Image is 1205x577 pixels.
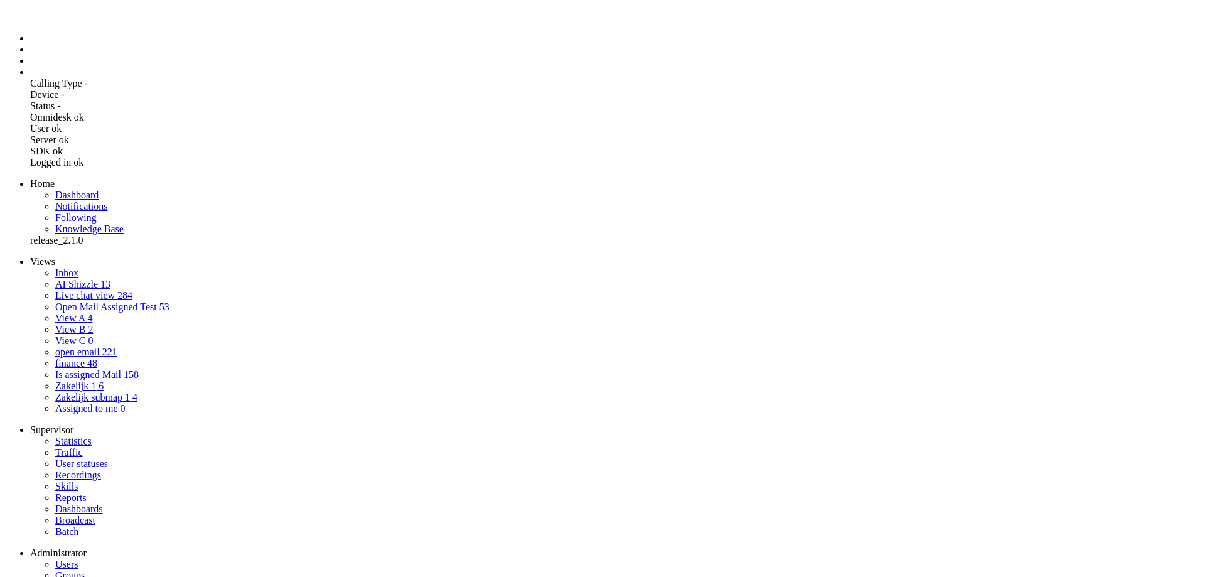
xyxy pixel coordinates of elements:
span: Calling Type [30,78,82,89]
a: Knowledge base [55,224,124,234]
a: Broadcast [55,515,95,526]
span: View B [55,324,85,335]
a: View B 2 [55,324,93,335]
span: Is assigned Mail [55,369,121,380]
a: Zakelijk submap 1 4 [55,392,137,402]
li: Admin menu [30,67,1200,78]
a: Dashboards [55,504,103,514]
span: release_2.1.0 [30,235,83,245]
span: ok [51,123,62,134]
span: Live chat view [55,290,115,301]
span: finance [55,358,85,369]
span: Dashboard [55,190,99,200]
a: Zakelijk 1 6 [55,380,104,391]
span: - [85,78,88,89]
span: Status [30,100,55,111]
li: Supervisor menu [30,55,1200,67]
li: Tickets menu [30,44,1200,55]
span: Knowledge Base [55,224,124,234]
a: Omnidesk [30,10,52,21]
span: 221 [102,347,117,357]
a: View A 4 [55,313,92,323]
ul: dashboard menu items [5,178,1200,246]
a: Reports [55,492,87,503]
span: View A [55,313,85,323]
a: Recordings [55,470,101,480]
a: User statuses [55,458,108,469]
span: User [30,123,49,134]
span: Server [30,134,56,145]
span: Omnidesk [30,112,72,122]
a: Skills [55,481,78,492]
span: 158 [124,369,139,380]
span: ok [74,112,84,122]
span: 48 [87,358,97,369]
a: Is assigned Mail 158 [55,369,139,380]
span: 0 [88,335,93,346]
span: - [61,89,64,100]
span: 13 [100,279,110,289]
li: Administrator [30,547,1200,559]
a: Live chat view 284 [55,290,132,301]
span: open email [55,347,100,357]
span: 6 [99,380,104,391]
span: 4 [87,313,92,323]
a: finance 48 [55,358,97,369]
a: AI Shizzle 13 [55,279,110,289]
a: Dashboard menu item [55,190,99,200]
span: Statistics [55,436,92,446]
span: 0 [120,403,126,414]
span: ok [73,157,83,168]
span: Notifications [55,201,108,212]
span: Device [30,89,58,100]
span: View C [55,335,85,346]
li: Home menu item [30,178,1200,190]
span: 53 [159,301,169,312]
span: 4 [132,392,137,402]
span: 2 [88,324,93,335]
span: 284 [117,290,132,301]
span: ok [59,134,69,145]
span: SDK [30,146,50,156]
li: Dashboard menu [30,33,1200,44]
span: ok [53,146,63,156]
span: - [57,100,60,111]
a: Inbox [55,267,78,278]
ul: Menu [5,10,1200,168]
a: View C 0 [55,335,93,346]
li: Views [30,256,1200,267]
span: AI Shizzle [55,279,98,289]
a: translate('statistics') [55,436,92,446]
span: Zakelijk submap 1 [55,392,130,402]
a: Batch [55,526,78,537]
span: Zakelijk 1 [55,380,96,391]
span: Open Mail Assigned Test [55,301,157,312]
a: Open Mail Assigned Test 53 [55,301,169,312]
a: open email 221 [55,347,117,357]
a: Assigned to me 0 [55,403,126,414]
span: Assigned to me [55,403,118,414]
a: Following [55,212,97,223]
a: Users [55,559,78,569]
a: Traffic [55,447,83,458]
li: Supervisor [30,424,1200,436]
span: Logged in [30,157,71,168]
a: Notifications menu item [55,201,108,212]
